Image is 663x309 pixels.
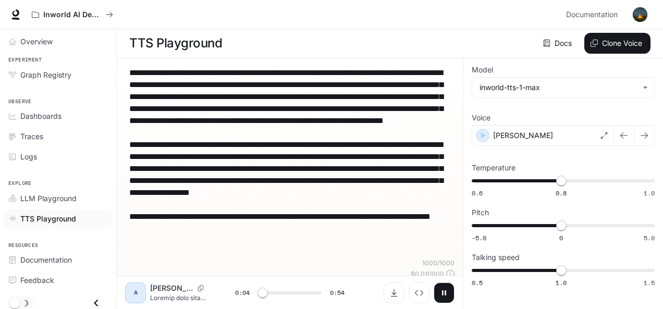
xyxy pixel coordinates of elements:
[472,66,493,73] p: Model
[235,288,250,298] span: 0:04
[472,189,483,197] span: 0.6
[411,269,444,278] p: $ 0.010000
[472,209,489,216] p: Pitch
[330,288,345,298] span: 0:54
[20,213,76,224] span: TTS Playground
[472,78,654,97] div: inworld-tts-1-max
[4,209,112,228] a: TTS Playground
[480,82,637,93] div: inworld-tts-1-max
[150,283,193,293] p: [PERSON_NAME]
[409,282,429,303] button: Inspect
[4,189,112,207] a: LLM Playground
[559,233,563,242] span: 0
[4,147,112,166] a: Logs
[472,114,490,121] p: Voice
[20,193,77,204] span: LLM Playground
[384,282,404,303] button: Download audio
[556,189,567,197] span: 0.8
[20,275,54,286] span: Feedback
[644,278,655,287] span: 1.5
[422,258,455,267] p: 1000 / 1000
[472,233,486,242] span: -5.0
[4,66,112,84] a: Graph Registry
[4,127,112,145] a: Traces
[4,251,112,269] a: Documentation
[20,69,71,80] span: Graph Registry
[633,7,647,22] img: User avatar
[43,10,102,19] p: Inworld AI Demos
[472,164,515,171] p: Temperature
[27,4,118,25] button: All workspaces
[20,110,62,121] span: Dashboards
[4,107,112,125] a: Dashboards
[129,33,222,54] h1: TTS Playground
[566,8,618,21] span: Documentation
[644,233,655,242] span: 5.0
[493,130,553,141] p: [PERSON_NAME]
[644,189,655,197] span: 1.0
[20,254,72,265] span: Documentation
[193,285,208,291] button: Copy Voice ID
[150,293,210,302] p: Loremip dolo sita con adip elit s doeiu te incid — ut laboree, do magnaa enimad, min ven quisnos ...
[9,297,20,308] span: Dark mode toggle
[20,36,53,47] span: Overview
[472,278,483,287] span: 0.5
[127,285,144,301] div: A
[630,4,650,25] button: User avatar
[562,4,625,25] a: Documentation
[4,32,112,51] a: Overview
[556,278,567,287] span: 1.0
[584,33,650,54] button: Clone Voice
[472,254,520,261] p: Talking speed
[20,131,43,142] span: Traces
[20,151,37,162] span: Logs
[541,33,576,54] a: Docs
[4,271,112,289] a: Feedback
